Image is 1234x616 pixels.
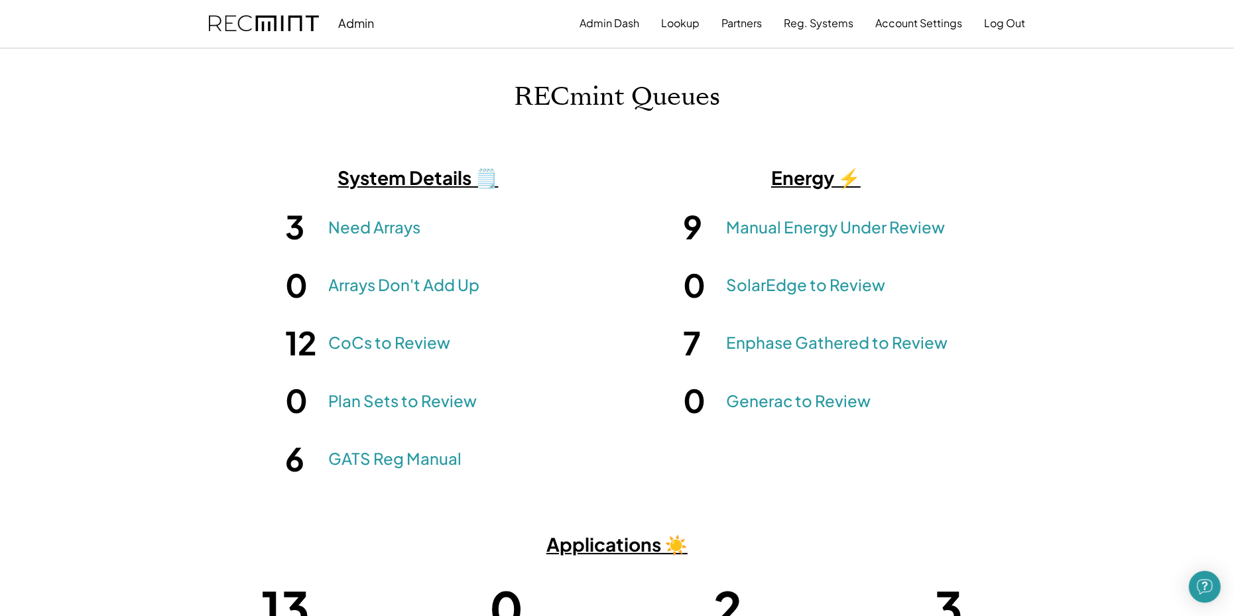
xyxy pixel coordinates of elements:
[684,265,720,306] h1: 0
[1189,571,1221,603] div: Open Intercom Messenger
[329,448,462,470] a: GATS Reg Manual
[784,10,854,36] button: Reg. Systems
[662,10,700,36] button: Lookup
[650,166,982,190] h3: Energy ⚡
[286,206,322,247] h1: 3
[727,274,886,296] a: SolarEdge to Review
[329,332,451,354] a: CoCs to Review
[514,82,720,113] h1: RECmint Queues
[286,438,322,479] h1: 6
[727,332,948,354] a: Enphase Gathered to Review
[209,15,319,32] img: recmint-logotype%403x.png
[727,216,946,239] a: Manual Energy Under Review
[286,265,322,306] h1: 0
[580,10,640,36] button: Admin Dash
[286,380,322,421] h1: 0
[684,206,720,247] h1: 9
[329,390,477,412] a: Plan Sets to Review
[329,216,421,239] a: Need Arrays
[339,15,375,31] div: Admin
[876,10,963,36] button: Account Settings
[684,380,720,421] h1: 0
[722,10,763,36] button: Partners
[985,10,1026,36] button: Log Out
[253,166,584,190] h3: System Details 🗒️
[329,274,480,296] a: Arrays Don't Add Up
[684,322,720,363] h1: 7
[286,322,322,363] h1: 12
[727,390,871,412] a: Generac to Review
